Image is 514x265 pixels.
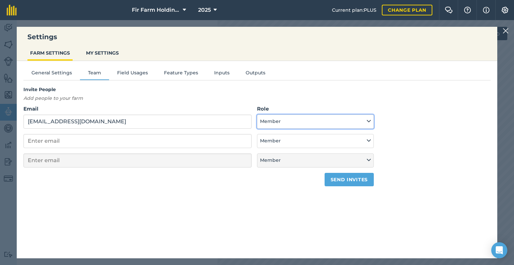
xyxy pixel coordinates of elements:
img: fieldmargin Logo [7,5,17,15]
button: Member [257,115,374,129]
img: svg+xml;base64,PHN2ZyB4bWxucz0iaHR0cDovL3d3dy53My5vcmcvMjAwMC9zdmciIHdpZHRoPSIyMiIgaGVpZ2h0PSIzMC... [503,27,509,35]
em: Add people to your farm [23,95,83,101]
label: Role [257,105,374,113]
img: Two speech bubbles overlapping with the left bubble in the forefront [445,7,453,13]
button: Team [80,69,109,79]
img: svg+xml;base64,PHN2ZyB4bWxucz0iaHR0cDovL3d3dy53My5vcmcvMjAwMC9zdmciIHdpZHRoPSIxNyIgaGVpZ2h0PSIxNy... [483,6,490,14]
label: Email [23,105,252,113]
span: 2025 [198,6,211,14]
button: Member [257,153,374,168]
button: FARM SETTINGS [27,47,73,59]
span: Fir Farm Holdings Limited [132,6,180,14]
h4: Invite People [23,86,374,93]
img: A cog icon [501,7,509,13]
button: Send invites [325,173,374,186]
input: Enter email [23,134,252,148]
button: General Settings [23,69,80,79]
button: Member [257,134,374,148]
div: Open Intercom Messenger [491,242,507,258]
button: Inputs [206,69,238,79]
span: Current plan : PLUS [332,6,376,14]
input: Enter email [23,115,252,129]
a: Change plan [382,5,432,15]
img: A question mark icon [463,7,472,13]
button: Feature Types [156,69,206,79]
button: Outputs [238,69,273,79]
button: MY SETTINGS [83,47,121,59]
button: Field Usages [109,69,156,79]
input: Enter email [23,153,252,168]
h3: Settings [17,32,497,42]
